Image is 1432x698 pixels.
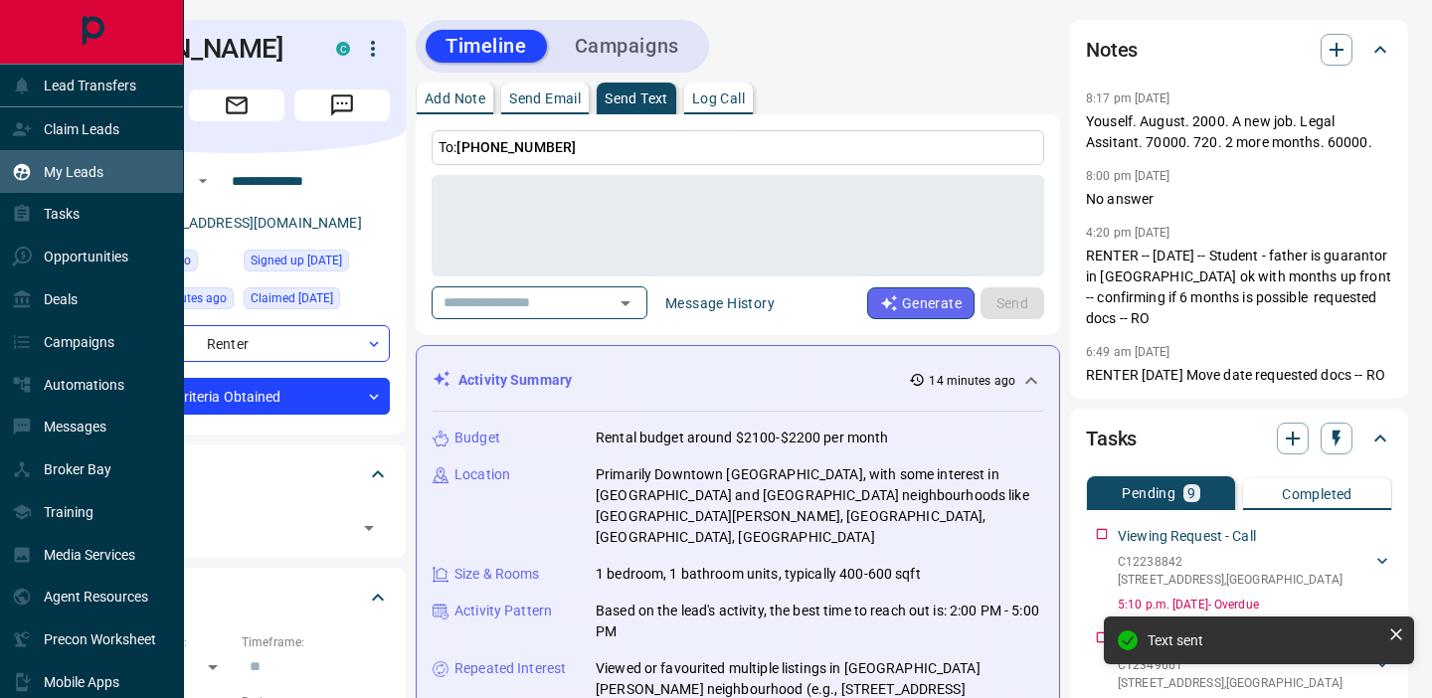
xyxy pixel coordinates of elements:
[84,574,390,621] div: Criteria
[355,514,383,542] button: Open
[244,250,390,277] div: Sun Jun 28 2020
[1086,246,1392,329] p: RENTER -- [DATE] -- Student - father is guarantor in [GEOGRAPHIC_DATA] ok with months up front --...
[84,325,390,362] div: Renter
[1118,553,1342,571] p: C12238842
[454,658,566,679] p: Repeated Interest
[454,428,500,448] p: Budget
[1122,486,1175,500] p: Pending
[509,91,581,105] p: Send Email
[189,89,284,121] span: Email
[692,91,745,105] p: Log Call
[596,428,889,448] p: Rental budget around $2100-$2200 per month
[244,287,390,315] div: Mon Jun 23 2025
[454,601,552,621] p: Activity Pattern
[251,288,333,308] span: Claimed [DATE]
[1118,526,1256,547] p: Viewing Request - Call
[294,89,390,121] span: Message
[596,601,1043,642] p: Based on the lead's activity, the best time to reach out is: 2:00 PM - 5:00 PM
[458,370,572,391] p: Activity Summary
[1086,111,1392,153] p: Youself. August. 2000. A new job. Legal Assitant. 70000. 720. 2 more months. 60000.
[1118,549,1392,593] div: C12238842[STREET_ADDRESS],[GEOGRAPHIC_DATA]
[1118,571,1342,589] p: [STREET_ADDRESS] , [GEOGRAPHIC_DATA]
[596,464,1043,548] p: Primarily Downtown [GEOGRAPHIC_DATA], with some interest in [GEOGRAPHIC_DATA] and [GEOGRAPHIC_DAT...
[456,139,576,155] span: [PHONE_NUMBER]
[191,169,215,193] button: Open
[454,464,510,485] p: Location
[1086,91,1170,105] p: 8:17 pm [DATE]
[137,215,362,231] a: [EMAIL_ADDRESS][DOMAIN_NAME]
[242,633,390,651] p: Timeframe:
[432,130,1044,165] p: To:
[433,362,1043,399] div: Activity Summary14 minutes ago
[1086,226,1170,240] p: 4:20 pm [DATE]
[84,378,390,415] div: Criteria Obtained
[1148,632,1380,648] div: Text sent
[1086,169,1170,183] p: 8:00 pm [DATE]
[425,91,485,105] p: Add Note
[1282,487,1352,501] p: Completed
[605,91,668,105] p: Send Text
[1086,26,1392,74] div: Notes
[426,30,547,63] button: Timeline
[867,287,975,319] button: Generate
[1086,34,1138,66] h2: Notes
[251,251,342,270] span: Signed up [DATE]
[1086,345,1170,359] p: 6:49 am [DATE]
[1086,189,1392,210] p: No answer
[653,287,787,319] button: Message History
[1086,415,1392,462] div: Tasks
[596,564,921,585] p: 1 bedroom, 1 bathroom units, typically 400-600 sqft
[1187,486,1195,500] p: 9
[84,33,306,65] h1: [PERSON_NAME]
[84,450,390,498] div: Tags
[555,30,699,63] button: Campaigns
[1086,365,1392,386] p: RENTER [DATE] Move date requested docs -- RO
[454,564,540,585] p: Size & Rooms
[336,42,350,56] div: condos.ca
[1086,423,1137,454] h2: Tasks
[1118,596,1392,613] p: 5:10 p.m. [DATE] - Overdue
[929,372,1015,390] p: 14 minutes ago
[612,289,639,317] button: Open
